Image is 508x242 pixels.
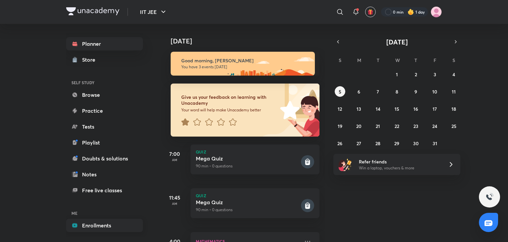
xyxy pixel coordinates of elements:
[196,150,314,154] p: Quiz
[433,106,437,112] abbr: October 17, 2025
[410,86,421,97] button: October 9, 2025
[373,86,383,97] button: October 7, 2025
[430,138,440,149] button: October 31, 2025
[335,86,345,97] button: October 5, 2025
[431,6,442,18] img: Adah Patil Patil
[413,106,418,112] abbr: October 16, 2025
[365,7,376,17] button: avatar
[82,56,99,64] div: Store
[452,89,456,95] abbr: October 11, 2025
[452,57,455,63] abbr: Saturday
[339,89,341,95] abbr: October 5, 2025
[410,138,421,149] button: October 30, 2025
[66,53,143,66] a: Store
[196,207,300,213] p: 90 min • 0 questions
[339,158,352,171] img: referral
[196,194,314,198] p: Quiz
[171,37,326,45] h4: [DATE]
[407,9,414,15] img: streak
[395,123,399,129] abbr: October 22, 2025
[430,103,440,114] button: October 17, 2025
[430,86,440,97] button: October 10, 2025
[410,103,421,114] button: October 16, 2025
[354,138,364,149] button: October 27, 2025
[486,193,493,201] img: ttu
[433,140,437,147] abbr: October 31, 2025
[335,138,345,149] button: October 26, 2025
[452,71,455,78] abbr: October 4, 2025
[448,69,459,80] button: October 4, 2025
[377,89,379,95] abbr: October 7, 2025
[392,69,402,80] button: October 1, 2025
[66,120,143,133] a: Tests
[373,103,383,114] button: October 14, 2025
[430,121,440,131] button: October 24, 2025
[66,88,143,101] a: Browse
[66,152,143,165] a: Doubts & solutions
[66,136,143,149] a: Playlist
[161,150,188,158] h5: 7:00
[357,140,361,147] abbr: October 27, 2025
[66,168,143,181] a: Notes
[359,158,440,165] h6: Refer friends
[358,89,360,95] abbr: October 6, 2025
[66,219,143,232] a: Enrollments
[373,138,383,149] button: October 28, 2025
[448,121,459,131] button: October 25, 2025
[376,106,380,112] abbr: October 14, 2025
[196,199,300,206] h5: Mega Quiz
[181,107,278,113] p: Your word will help make Unacademy better
[338,123,342,129] abbr: October 19, 2025
[337,140,342,147] abbr: October 26, 2025
[410,69,421,80] button: October 2, 2025
[339,57,341,63] abbr: Sunday
[396,71,398,78] abbr: October 1, 2025
[415,71,417,78] abbr: October 2, 2025
[395,106,399,112] abbr: October 15, 2025
[413,140,419,147] abbr: October 30, 2025
[392,103,402,114] button: October 15, 2025
[66,208,143,219] h6: ME
[196,163,300,169] p: 90 min • 0 questions
[356,123,361,129] abbr: October 20, 2025
[367,9,373,15] img: avatar
[357,106,361,112] abbr: October 13, 2025
[410,121,421,131] button: October 23, 2025
[343,37,451,46] button: [DATE]
[354,121,364,131] button: October 20, 2025
[434,71,436,78] abbr: October 3, 2025
[448,86,459,97] button: October 11, 2025
[414,57,417,63] abbr: Thursday
[377,57,379,63] abbr: Tuesday
[392,121,402,131] button: October 22, 2025
[414,89,417,95] abbr: October 9, 2025
[66,77,143,88] h6: SELF STUDY
[136,5,171,19] button: IIT JEE
[335,121,345,131] button: October 19, 2025
[338,106,342,112] abbr: October 12, 2025
[66,104,143,117] a: Practice
[181,64,309,70] p: You have 3 events [DATE]
[161,158,188,162] p: AM
[394,140,399,147] abbr: October 29, 2025
[430,69,440,80] button: October 3, 2025
[181,94,278,106] h6: Give us your feedback on learning with Unacademy
[448,103,459,114] button: October 18, 2025
[373,121,383,131] button: October 21, 2025
[161,202,188,206] p: AM
[258,84,319,137] img: feedback_image
[451,106,456,112] abbr: October 18, 2025
[392,86,402,97] button: October 8, 2025
[354,103,364,114] button: October 13, 2025
[376,123,380,129] abbr: October 21, 2025
[181,58,309,64] h6: Good morning, [PERSON_NAME]
[357,57,361,63] abbr: Monday
[354,86,364,97] button: October 6, 2025
[392,138,402,149] button: October 29, 2025
[434,57,436,63] abbr: Friday
[451,123,456,129] abbr: October 25, 2025
[432,123,437,129] abbr: October 24, 2025
[161,194,188,202] h5: 11:45
[395,57,400,63] abbr: Wednesday
[375,140,380,147] abbr: October 28, 2025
